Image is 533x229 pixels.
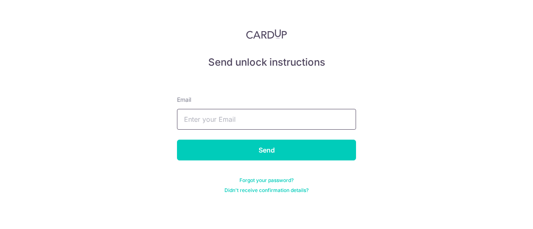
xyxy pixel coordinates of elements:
[246,29,287,39] img: CardUp Logo
[239,177,294,184] a: Forgot your password?
[177,109,356,130] input: Enter your Email
[224,187,309,194] a: Didn't receive confirmation details?
[177,140,356,160] input: Send
[177,96,191,103] span: translation missing: en.devise.label.Email
[177,56,356,69] h5: Send unlock instructions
